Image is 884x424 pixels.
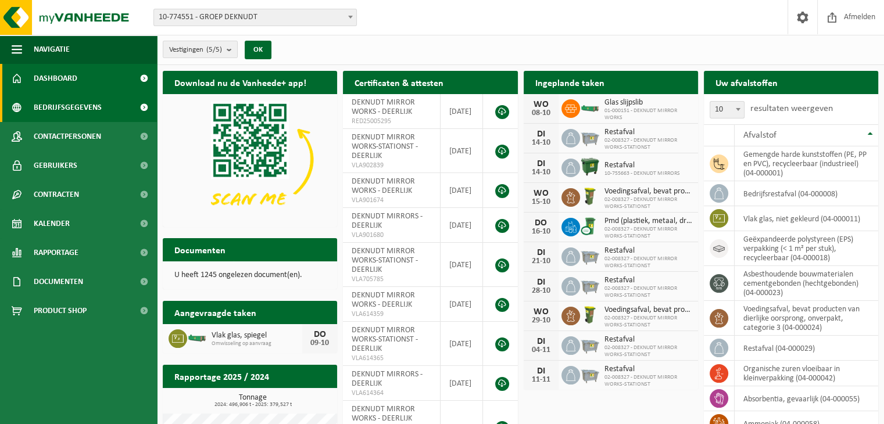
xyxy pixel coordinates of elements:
span: Restafval [604,246,692,256]
img: HK-XC-10-GN-00 [580,102,600,113]
span: 02-008327 - DEKNUDT MIRROR WORKS-STATIONST [604,285,692,299]
td: [DATE] [441,287,484,322]
td: [DATE] [441,243,484,287]
span: 01-000151 - DEKNUDT MIRROR WORKS [604,107,692,121]
h2: Documenten [163,238,237,261]
span: Restafval [604,161,680,170]
span: RED25005295 [352,117,431,126]
div: WO [529,100,553,109]
span: Pmd (plastiek, metaal, drankkartons) (bedrijven) [604,217,692,226]
span: 10-774551 - GROEP DEKNUDT [153,9,357,26]
div: DO [308,330,331,339]
span: DEKNUDT MIRRORS - DEERLIJK [352,212,423,230]
td: [DATE] [441,366,484,401]
span: 10 [710,102,744,118]
td: organische zuren vloeibaar in kleinverpakking (04-000042) [735,361,878,386]
span: Restafval [604,365,692,374]
td: [DATE] [441,173,484,208]
span: Contracten [34,180,79,209]
button: OK [245,41,271,59]
img: WB-0060-HPE-GN-50 [580,186,600,206]
div: 15-10 [529,198,553,206]
span: Gebruikers [34,151,77,180]
span: Dashboard [34,64,77,93]
span: Documenten [34,267,83,296]
span: 02-008327 - DEKNUDT MIRROR WORKS-STATIONST [604,315,692,329]
h2: Ingeplande taken [524,71,616,94]
td: voedingsafval, bevat producten van dierlijke oorsprong, onverpakt, categorie 3 (04-000024) [735,301,878,336]
span: 10 [710,101,745,118]
span: Product Shop [34,296,87,325]
div: WO [529,189,553,198]
span: DEKNUDT MIRROR WORKS - DEERLIJK [352,291,415,309]
div: 04-11 [529,346,553,354]
span: 02-008327 - DEKNUDT MIRROR WORKS-STATIONST [604,137,692,151]
img: WB-2500-GAL-GY-01 [580,364,600,384]
span: 02-008327 - DEKNUDT MIRROR WORKS-STATIONST [604,344,692,358]
td: [DATE] [441,129,484,173]
span: DEKNUDT MIRROR WORKS-STATIONST - DEERLIJK [352,133,418,160]
span: Afvalstof [743,131,776,140]
span: 2024: 496,906 t - 2025: 379,527 t [169,402,337,408]
span: VLA902839 [352,161,431,170]
img: WB-0060-HPE-GN-50 [580,305,600,325]
div: 29-10 [529,317,553,325]
span: Vestigingen [169,41,222,59]
span: DEKNUDT MIRROR WORKS-STATIONST - DEERLIJK [352,326,418,353]
div: DO [529,218,553,228]
span: Restafval [604,335,692,344]
div: 09-10 [308,339,331,347]
img: HK-XC-15-GN-00 [187,332,207,343]
div: WO [529,307,553,317]
h2: Certificaten & attesten [343,71,455,94]
span: DEKNUDT MIRROR WORKS-STATIONST - DEERLIJK [352,247,418,274]
div: DI [529,337,553,346]
td: bedrijfsrestafval (04-000008) [735,181,878,206]
span: DEKNUDT MIRROR WORKS - DEERLIJK [352,177,415,195]
span: DEKNUDT MIRROR WORKS - DEERLIJK [352,98,415,116]
span: 02-008327 - DEKNUDT MIRROR WORKS-STATIONST [604,196,692,210]
td: [DATE] [441,94,484,129]
td: asbesthoudende bouwmaterialen cementgebonden (hechtgebonden) (04-000023) [735,266,878,301]
span: Rapportage [34,238,78,267]
div: 21-10 [529,257,553,265]
div: DI [529,366,553,376]
span: Voedingsafval, bevat producten van dierlijke oorsprong, onverpakt, categorie 3 [604,187,692,196]
span: DEKNUDT MIRRORS - DEERLIJK [352,370,423,388]
span: Restafval [604,128,692,137]
span: Omwisseling op aanvraag [212,340,302,347]
span: 10-774551 - GROEP DEKNUDT [154,9,356,26]
h2: Aangevraagde taken [163,301,268,324]
span: Vlak glas, spiegel [212,331,302,340]
span: Bedrijfsgegevens [34,93,102,122]
td: gemengde harde kunststoffen (PE, PP en PVC), recycleerbaar (industrieel) (04-000001) [735,146,878,181]
span: Contactpersonen [34,122,101,151]
span: Restafval [604,276,692,285]
span: 02-008327 - DEKNUDT MIRROR WORKS-STATIONST [604,226,692,240]
button: Vestigingen(5/5) [163,41,238,58]
p: U heeft 1245 ongelezen document(en). [174,271,325,279]
td: [DATE] [441,322,484,366]
div: DI [529,248,553,257]
span: Navigatie [34,35,70,64]
span: VLA901674 [352,196,431,205]
span: Kalender [34,209,70,238]
div: 14-10 [529,139,553,147]
div: 16-10 [529,228,553,236]
td: vlak glas, niet gekleurd (04-000011) [735,206,878,231]
img: WB-2500-GAL-GY-01 [580,335,600,354]
span: 02-008327 - DEKNUDT MIRROR WORKS-STATIONST [604,256,692,270]
span: Voedingsafval, bevat producten van dierlijke oorsprong, onverpakt, categorie 3 [604,306,692,315]
div: DI [529,159,553,168]
img: WB-2500-GAL-GY-01 [580,127,600,147]
img: WB-1100-HPE-GN-01 [580,157,600,177]
h3: Tonnage [169,394,337,408]
span: VLA614359 [352,310,431,319]
span: DEKNUDT MIRROR WORKS - DEERLIJK [352,405,415,423]
div: 28-10 [529,287,553,295]
label: resultaten weergeven [750,104,833,113]
div: 11-11 [529,376,553,384]
div: 14-10 [529,168,553,177]
span: Glas slijpslib [604,98,692,107]
img: Download de VHEPlus App [163,94,337,225]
